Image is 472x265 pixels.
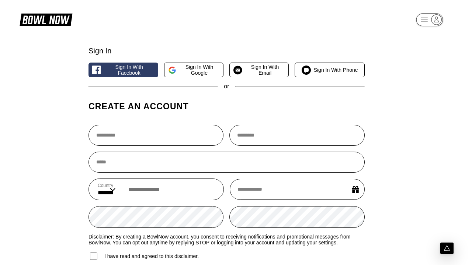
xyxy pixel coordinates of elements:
span: Sign in with Google [179,64,219,76]
button: Sign in with Google [164,63,223,77]
span: Sign in with Phone [314,67,358,73]
button: Sign in with Facebook [88,63,158,77]
label: Country [98,183,115,188]
button: Sign in with Phone [295,63,364,77]
span: Sign in with Email [245,64,285,76]
span: Sign in with Facebook [104,64,154,76]
h1: Create an account [88,101,365,112]
input: I have read and agreed to this disclaimer. [90,252,97,260]
button: Sign in with Email [229,63,289,77]
label: Disclaimer: By creating a BowlNow account, you consent to receiving notifications and promotional... [88,234,365,245]
label: I have read and agreed to this disclaimer. [88,251,199,261]
div: Sign In [88,47,365,55]
div: or [88,83,365,90]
